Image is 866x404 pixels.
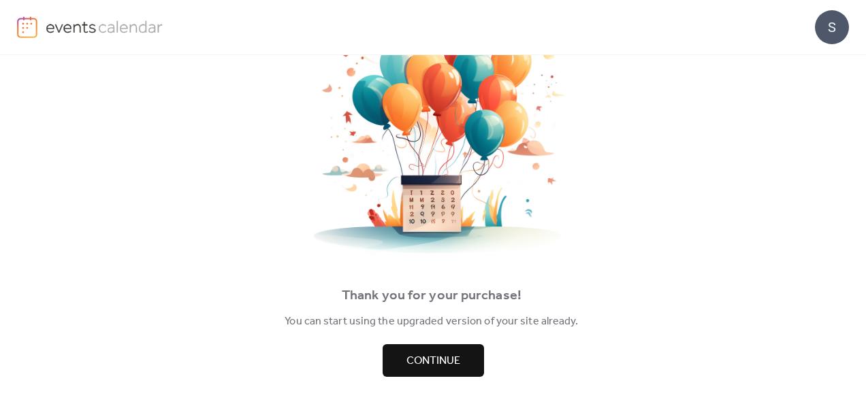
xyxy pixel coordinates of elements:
img: thankyou.png [297,16,569,256]
span: Continue [406,353,460,369]
div: Thank you for your purchase! [20,285,843,307]
div: S [815,10,849,44]
img: logo-type [46,16,163,37]
button: Continue [383,344,484,377]
div: You can start using the upgraded version of your site already. [20,314,843,330]
img: logo [17,16,37,38]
